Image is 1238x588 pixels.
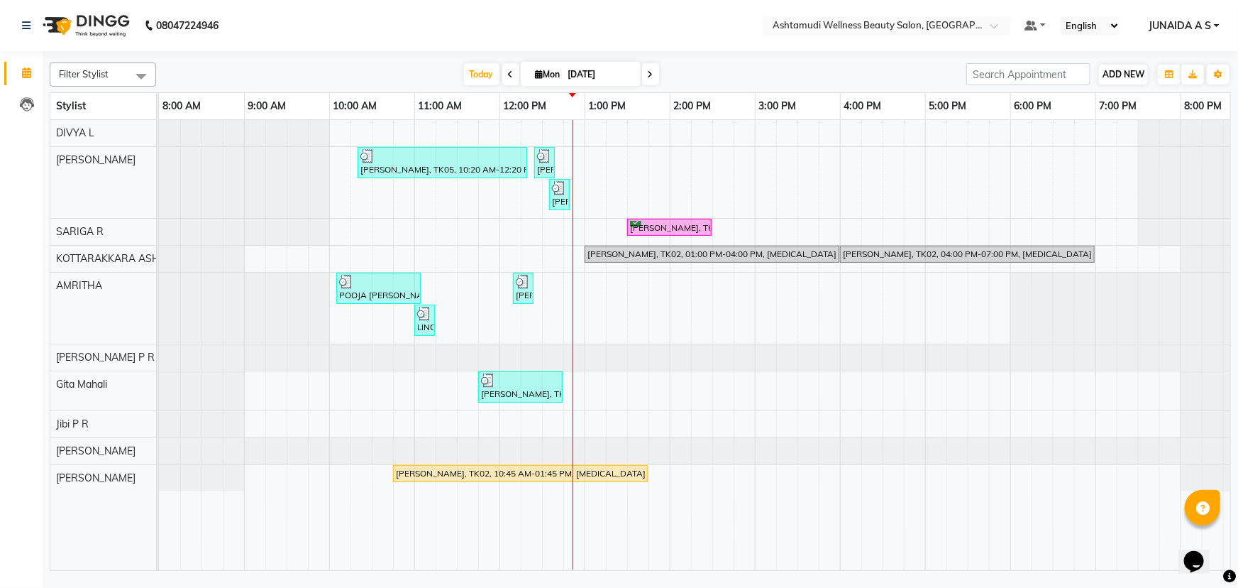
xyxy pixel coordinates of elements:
div: [PERSON_NAME], TK02, 04:00 PM-07:00 PM, [MEDICAL_DATA] Any Length Offer [841,248,1093,261]
input: 2025-09-01 [564,64,635,85]
div: [PERSON_NAME], TK01, 01:30 PM-02:30 PM, D-Tan Cleanup [629,221,710,234]
a: 7:00 PM [1096,96,1141,116]
span: KOTTARAKKARA ASHTAMUDI [56,252,197,265]
div: POOJA [PERSON_NAME], TK03, 10:05 AM-11:05 AM, Aroma Pedicure [338,275,419,302]
img: logo [36,6,133,45]
span: Filter Stylist [59,68,109,80]
a: 3:00 PM [756,96,800,116]
a: 1:00 PM [585,96,630,116]
span: Jibi P R [56,418,89,430]
div: [PERSON_NAME], TK07, 12:25 PM-12:40 PM, Eyebrows Threading [536,149,553,176]
iframe: chat widget [1178,531,1224,574]
span: [PERSON_NAME] [56,445,136,457]
span: Mon [532,69,564,80]
span: Today [464,63,499,85]
a: 8:00 AM [159,96,204,116]
a: 2:00 PM [670,96,715,116]
input: Search Appointment [966,63,1090,85]
a: 5:00 PM [926,96,971,116]
span: DIVYA L [56,126,94,139]
span: SARIGA R [56,225,104,238]
a: 12:00 PM [500,96,551,116]
a: 6:00 PM [1011,96,1056,116]
div: [PERSON_NAME], TK08, 11:45 AM-12:45 PM, Layer Cut [480,374,561,401]
span: Stylist [56,99,86,112]
div: [PERSON_NAME], TK05, 10:20 AM-12:20 PM, Root touch up ( [MEDICAL_DATA] free ) Ear to Ear ,D-Tan C... [359,149,526,176]
a: 10:00 AM [330,96,381,116]
b: 08047224946 [156,6,219,45]
a: 9:00 AM [245,96,290,116]
span: [PERSON_NAME] [56,472,136,484]
span: JUNAIDA A S [1149,18,1211,33]
span: Gita Mahali [56,378,107,391]
a: 11:00 AM [415,96,466,116]
div: [PERSON_NAME], TK09, 12:35 PM-12:50 PM, Eyebrows Threading [551,181,568,208]
span: AMRITHA [56,279,102,292]
a: 4:00 PM [841,96,885,116]
div: [PERSON_NAME], TK02, 01:00 PM-04:00 PM, [MEDICAL_DATA] Any Length Offer [586,248,838,261]
div: [PERSON_NAME], TK02, 10:45 AM-01:45 PM, [MEDICAL_DATA] Any Length Offer [394,467,646,480]
button: ADD NEW [1099,65,1148,85]
span: [PERSON_NAME] [56,153,136,166]
a: 8:00 PM [1181,96,1226,116]
div: [PERSON_NAME], TK06, 12:10 PM-12:25 PM, Eyebrows Threading [514,275,532,302]
span: [PERSON_NAME] P R [56,351,155,364]
div: LINCY, TK04, 11:00 AM-11:15 AM, Eyebrows Threading [416,307,433,334]
span: ADD NEW [1102,69,1144,80]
